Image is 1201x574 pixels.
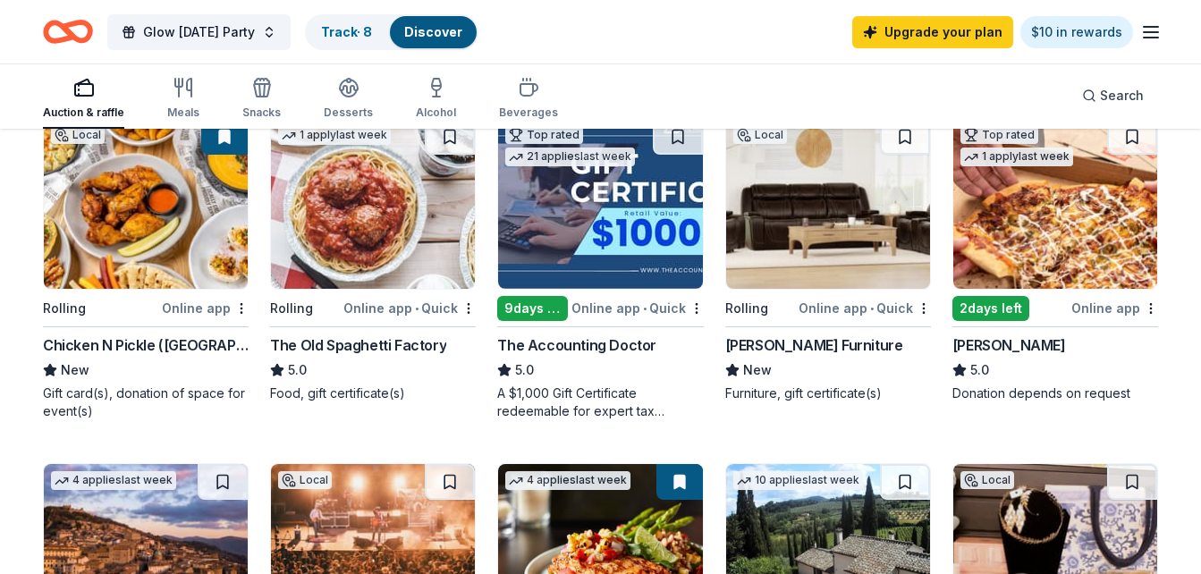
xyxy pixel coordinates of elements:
div: 1 apply last week [278,126,391,145]
div: The Accounting Doctor [497,334,656,356]
span: New [61,359,89,381]
div: Local [733,126,787,144]
button: Beverages [499,70,558,129]
span: • [643,301,647,316]
div: 4 applies last week [51,471,176,490]
div: Online app [162,297,249,319]
span: Search [1100,85,1144,106]
div: Chicken N Pickle ([GEOGRAPHIC_DATA]) [43,334,249,356]
div: Rolling [270,298,313,319]
div: Rolling [43,298,86,319]
img: Image for Chicken N Pickle (Wichita) [44,119,248,289]
div: 21 applies last week [505,148,635,166]
div: Meals [167,106,199,120]
button: Search [1068,78,1158,114]
div: Gift card(s), donation of space for event(s) [43,384,249,420]
div: 1 apply last week [960,148,1073,166]
a: Image for The Accounting DoctorTop rated21 applieslast week9days leftOnline app•QuickThe Accounti... [497,118,703,420]
button: Track· 8Discover [305,14,478,50]
span: Glow [DATE] Party [143,21,255,43]
div: Food, gift certificate(s) [270,384,476,402]
div: Snacks [242,106,281,120]
div: Desserts [324,106,373,120]
div: Alcohol [416,106,456,120]
button: Auction & raffle [43,70,124,129]
span: 5.0 [970,359,989,381]
div: Auction & raffle [43,106,124,120]
a: Upgrade your plan [852,16,1013,48]
span: • [415,301,419,316]
span: 5.0 [288,359,307,381]
button: Alcohol [416,70,456,129]
a: Image for Bob Mills FurnitureLocalRollingOnline app•Quick[PERSON_NAME] FurnitureNewFurniture, gif... [725,118,931,402]
span: 5.0 [515,359,534,381]
button: Snacks [242,70,281,129]
span: • [870,301,874,316]
div: Beverages [499,106,558,120]
div: 4 applies last week [505,471,630,490]
div: Local [51,126,105,144]
div: The Old Spaghetti Factory [270,334,446,356]
div: A $1,000 Gift Certificate redeemable for expert tax preparation or tax resolution services—recipi... [497,384,703,420]
img: Image for The Accounting Doctor [498,119,702,289]
div: [PERSON_NAME] Furniture [725,334,903,356]
button: Glow [DATE] Party [107,14,291,50]
div: 2 days left [952,296,1029,321]
div: [PERSON_NAME] [952,334,1066,356]
button: Meals [167,70,199,129]
div: 10 applies last week [733,471,863,490]
div: Online app Quick [799,297,931,319]
div: Donation depends on request [952,384,1158,402]
a: Image for The Old Spaghetti Factory1 applylast weekRollingOnline app•QuickThe Old Spaghetti Facto... [270,118,476,402]
a: $10 in rewards [1020,16,1133,48]
a: Image for Casey'sTop rated1 applylast week2days leftOnline app[PERSON_NAME]5.0Donation depends on... [952,118,1158,402]
img: Image for The Old Spaghetti Factory [271,119,475,289]
img: Image for Bob Mills Furniture [726,119,930,289]
div: Online app Quick [571,297,704,319]
div: Top rated [960,126,1038,144]
a: Image for Chicken N Pickle (Wichita)LocalRollingOnline appChicken N Pickle ([GEOGRAPHIC_DATA])New... [43,118,249,420]
a: Home [43,11,93,53]
div: Local [960,471,1014,489]
div: Local [278,471,332,489]
a: Discover [404,24,462,39]
div: Furniture, gift certificate(s) [725,384,931,402]
span: New [743,359,772,381]
div: Rolling [725,298,768,319]
button: Desserts [324,70,373,129]
div: 9 days left [497,296,567,321]
div: Top rated [505,126,583,144]
img: Image for Casey's [953,119,1157,289]
a: Track· 8 [321,24,372,39]
div: Online app Quick [343,297,476,319]
div: Online app [1071,297,1158,319]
